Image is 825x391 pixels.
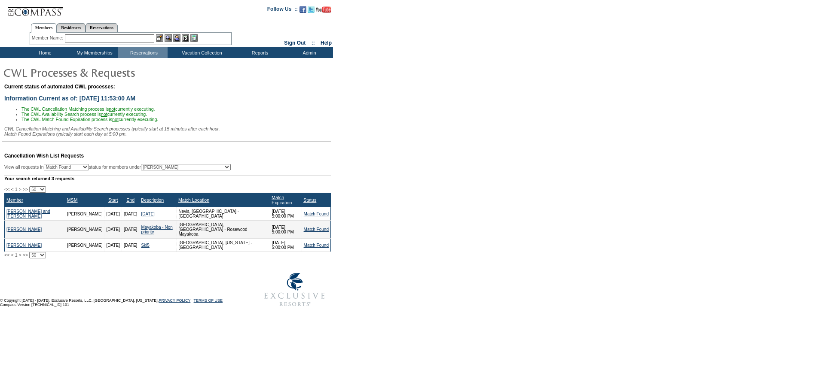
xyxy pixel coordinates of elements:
span: < [11,252,13,258]
img: b_edit.gif [156,34,163,42]
a: Match Location [178,197,209,203]
div: Your search returned 3 requests [4,176,331,181]
td: [DATE] [104,221,122,239]
u: not [112,117,119,122]
span: > [19,252,21,258]
a: End [126,197,134,203]
span: > [19,187,21,192]
span: Cancellation Wish List Requests [4,153,84,159]
a: Members [31,23,57,33]
td: [DATE] 5:00:00 PM [270,221,302,239]
span: The CWL Availability Search process is currently executing. [21,112,147,117]
span: 1 [15,187,18,192]
td: Nevis, [GEOGRAPHIC_DATA] - [GEOGRAPHIC_DATA] [177,207,270,221]
span: 1 [15,252,18,258]
u: not [109,106,115,112]
td: [GEOGRAPHIC_DATA], [GEOGRAPHIC_DATA] - Rosewood Mayakoba [177,221,270,239]
a: Residences [57,23,86,32]
div: Member Name: [32,34,65,42]
td: [PERSON_NAME] [65,207,104,221]
span: >> [23,187,28,192]
td: Follow Us :: [267,5,298,15]
a: Match Found [304,227,329,232]
a: TERMS OF USE [194,298,223,303]
td: Reports [234,47,284,58]
a: Follow us on Twitter [308,9,315,14]
a: [PERSON_NAME] [6,243,42,248]
td: [DATE] [104,207,122,221]
td: Reservations [118,47,168,58]
span: < [11,187,13,192]
a: Become our fan on Facebook [299,9,306,14]
a: Description [141,197,164,203]
span: The CWL Cancellation Matching process is currently executing. [21,106,155,112]
u: not [101,112,107,117]
span: << [4,252,9,258]
span: Information Current as of: [DATE] 11:53:00 AM [4,95,135,102]
td: [GEOGRAPHIC_DATA], [US_STATE] - [GEOGRAPHIC_DATA] [177,239,270,252]
a: PRIVACY POLICY [159,298,190,303]
span: >> [23,252,28,258]
a: MSM [67,197,78,203]
div: CWL Cancellation Matching and Availability Search processes typically start at 15 minutes after e... [4,126,331,136]
td: My Memberships [69,47,118,58]
a: Match Expiration [272,195,292,205]
span: :: [312,40,315,46]
td: Admin [284,47,333,58]
a: Match Found [304,212,329,216]
a: [PERSON_NAME] [6,227,42,232]
td: Vacation Collection [168,47,234,58]
img: Exclusive Resorts [256,268,333,311]
img: Impersonate [173,34,180,42]
img: Subscribe to our YouTube Channel [316,6,331,13]
td: [DATE] [122,207,139,221]
a: Help [321,40,332,46]
td: [DATE] [104,239,122,252]
span: The CWL Match Found Expiration process is currently executing. [21,117,158,122]
td: [DATE] [122,239,139,252]
td: Home [19,47,69,58]
a: Member [6,197,23,203]
a: Reservations [86,23,118,32]
img: Become our fan on Facebook [299,6,306,13]
div: View all requests in status for members under [4,164,231,170]
a: Status [303,197,316,203]
img: View [165,34,172,42]
td: [DATE] 5:00:00 PM [270,207,302,221]
a: Mayakoba - Non priority [141,225,172,234]
td: [PERSON_NAME] [65,221,104,239]
a: Subscribe to our YouTube Channel [316,9,331,14]
td: [DATE] [122,221,139,239]
td: [DATE] 5:00:00 PM [270,239,302,252]
img: Reservations [182,34,189,42]
img: Follow us on Twitter [308,6,315,13]
td: [PERSON_NAME] [65,239,104,252]
a: [PERSON_NAME] and [PERSON_NAME] [6,209,50,218]
span: << [4,187,9,192]
a: Start [108,197,118,203]
img: b_calculator.gif [190,34,198,42]
a: Match Found [304,243,329,248]
a: Sign Out [284,40,306,46]
a: Ski5 [141,243,149,248]
a: [DATE] [141,212,154,216]
span: Current status of automated CWL processes: [4,84,115,90]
